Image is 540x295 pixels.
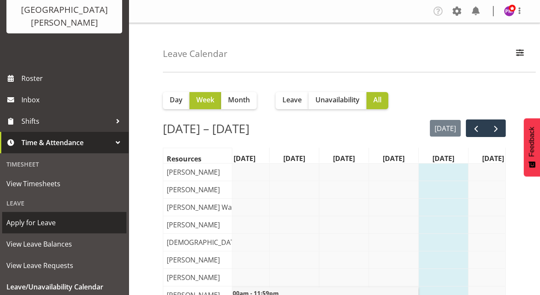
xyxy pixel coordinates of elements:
[2,212,126,233] a: Apply for Leave
[282,95,302,105] span: Leave
[170,95,183,105] span: Day
[2,255,126,276] a: View Leave Requests
[511,45,529,63] button: Filter Employees
[2,194,126,212] div: Leave
[373,95,381,105] span: All
[486,119,506,137] button: next
[21,72,124,85] span: Roster
[163,119,249,137] h2: [DATE] – [DATE]
[2,155,126,173] div: Timesheet
[163,92,189,109] button: Day
[165,167,222,177] span: [PERSON_NAME]
[165,202,259,212] span: [PERSON_NAME] Waata Vale
[228,95,250,105] span: Month
[6,216,122,229] span: Apply for Leave
[165,237,296,247] span: [DEMOGRAPHIC_DATA][PERSON_NAME]
[6,280,122,293] span: Leave/Unavailability Calendar
[163,49,228,59] h4: Leave Calendar
[165,255,222,265] span: [PERSON_NAME]
[504,6,514,16] img: priyadharshini-mani11467.jpg
[232,153,257,164] span: [DATE]
[282,153,307,164] span: [DATE]
[524,118,540,176] button: Feedback - Show survey
[21,93,124,106] span: Inbox
[6,238,122,250] span: View Leave Balances
[480,153,506,164] span: [DATE]
[165,220,222,230] span: [PERSON_NAME]
[165,154,203,164] span: Resources
[6,177,122,190] span: View Timesheets
[21,115,111,128] span: Shifts
[221,92,257,109] button: Month
[366,92,388,109] button: All
[466,119,486,137] button: prev
[21,136,111,149] span: Time & Attendance
[528,127,536,157] span: Feedback
[276,92,309,109] button: Leave
[165,185,222,195] span: [PERSON_NAME]
[189,92,221,109] button: Week
[2,173,126,194] a: View Timesheets
[2,233,126,255] a: View Leave Balances
[309,92,366,109] button: Unavailability
[430,120,461,137] button: [DATE]
[196,95,214,105] span: Week
[315,95,360,105] span: Unavailability
[431,153,456,164] span: [DATE]
[331,153,357,164] span: [DATE]
[165,272,222,283] span: [PERSON_NAME]
[381,153,406,164] span: [DATE]
[6,259,122,272] span: View Leave Requests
